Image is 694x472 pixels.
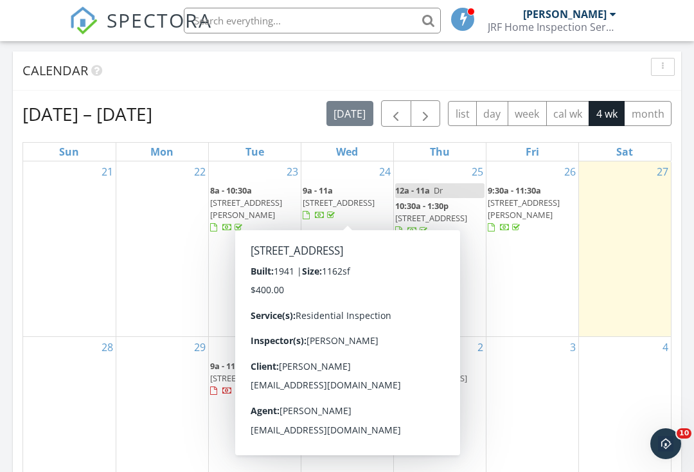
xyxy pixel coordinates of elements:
a: 10:30a - 1:30p [STREET_ADDRESS] [395,199,485,239]
a: Go to September 23, 2025 [284,161,301,182]
a: Go to September 29, 2025 [191,337,208,358]
button: Previous [381,100,411,127]
a: Go to September 24, 2025 [377,161,393,182]
a: 9:30a - 11:30a [STREET_ADDRESS][PERSON_NAME] [488,185,560,233]
a: Go to October 1, 2025 [382,337,393,358]
div: [PERSON_NAME] [523,8,607,21]
a: 9a - 11a [STREET_ADDRESS] [210,359,299,399]
span: 10 [677,428,691,439]
td: Go to September 25, 2025 [393,161,486,336]
a: 8a - 10:30a [STREET_ADDRESS][PERSON_NAME] [210,185,282,233]
a: Sunday [57,143,82,161]
input: Search everything... [184,8,441,33]
span: SPECTORA [107,6,212,33]
span: 9a - 11a [303,185,333,196]
h2: [DATE] – [DATE] [22,101,152,127]
a: Go to September 28, 2025 [99,337,116,358]
a: Go to September 22, 2025 [191,161,208,182]
a: Go to September 30, 2025 [284,337,301,358]
a: Friday [523,143,542,161]
span: 8a - 10:30a [210,185,252,196]
button: week [508,101,547,126]
button: 4 wk [589,101,625,126]
a: Saturday [614,143,636,161]
a: 9a - 11a [STREET_ADDRESS] [210,360,282,396]
span: [STREET_ADDRESS][PERSON_NAME] [488,197,560,221]
span: 10:30a - 1:30p [395,200,449,212]
button: list [448,101,477,126]
span: [STREET_ADDRESS] [395,212,467,224]
a: Go to September 27, 2025 [654,161,671,182]
span: Calendar [22,62,88,79]
a: Go to September 21, 2025 [99,161,116,182]
button: day [476,101,508,126]
a: 10:30a - 1:30p [STREET_ADDRESS] [395,200,467,236]
a: 2p - 4p [STREET_ADDRESS] [395,360,467,396]
a: Go to September 26, 2025 [562,161,578,182]
div: JRF Home Inspection Service [488,21,616,33]
a: SPECTORA [69,17,212,44]
td: Go to September 27, 2025 [578,161,671,336]
span: [STREET_ADDRESS] [210,372,282,384]
a: 9:30a - 11:30a [STREET_ADDRESS][PERSON_NAME] [488,183,577,236]
a: 2p - 4p [STREET_ADDRESS] [395,359,485,399]
td: Go to September 23, 2025 [208,161,301,336]
a: 9a - 11a [STREET_ADDRESS] [303,183,392,224]
span: [STREET_ADDRESS] [395,372,467,384]
a: Wednesday [334,143,360,161]
a: Thursday [427,143,452,161]
span: 12a - 11a [395,185,430,196]
td: Go to September 21, 2025 [23,161,116,336]
span: [STREET_ADDRESS] [303,197,375,208]
a: Go to October 4, 2025 [660,337,671,358]
a: 8a - 10:30a [STREET_ADDRESS][PERSON_NAME] [210,183,299,236]
button: cal wk [546,101,590,126]
a: Tuesday [243,143,267,161]
a: 9a - 11a [STREET_ADDRESS] [303,185,375,221]
span: 2p - 4p [395,360,421,372]
span: 9a - 11a [210,360,240,372]
td: Go to September 26, 2025 [486,161,578,336]
span: Dr [434,185,443,196]
button: [DATE] [326,101,373,126]
span: 9:30a - 11:30a [488,185,541,196]
a: Monday [148,143,176,161]
iframe: Intercom live chat [650,428,681,459]
span: [STREET_ADDRESS][PERSON_NAME] [210,197,282,221]
img: The Best Home Inspection Software - Spectora [69,6,98,35]
td: Go to September 24, 2025 [301,161,393,336]
button: month [624,101,672,126]
button: Next [411,100,441,127]
td: Go to September 22, 2025 [116,161,208,336]
a: Go to October 3, 2025 [567,337,578,358]
a: Go to October 2, 2025 [475,337,486,358]
a: Go to September 25, 2025 [469,161,486,182]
